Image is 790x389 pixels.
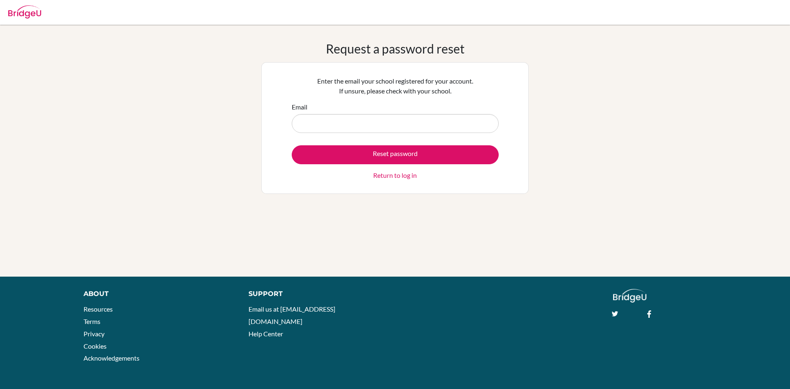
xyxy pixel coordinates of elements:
[84,289,230,299] div: About
[373,170,417,180] a: Return to log in
[292,76,499,96] p: Enter the email your school registered for your account. If unsure, please check with your school.
[326,41,465,56] h1: Request a password reset
[84,305,113,313] a: Resources
[249,305,335,325] a: Email us at [EMAIL_ADDRESS][DOMAIN_NAME]
[249,289,386,299] div: Support
[292,102,307,112] label: Email
[292,145,499,164] button: Reset password
[84,342,107,350] a: Cookies
[8,5,41,19] img: Bridge-U
[613,289,646,303] img: logo_white@2x-f4f0deed5e89b7ecb1c2cc34c3e3d731f90f0f143d5ea2071677605dd97b5244.png
[84,317,100,325] a: Terms
[249,330,283,338] a: Help Center
[84,330,105,338] a: Privacy
[84,354,139,362] a: Acknowledgements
